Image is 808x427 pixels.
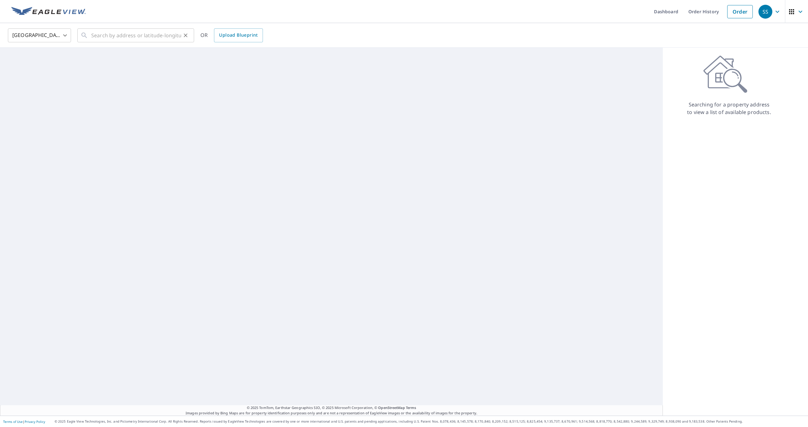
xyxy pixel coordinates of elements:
[91,27,181,44] input: Search by address or latitude-longitude
[687,101,771,116] p: Searching for a property address to view a list of available products.
[3,420,45,424] p: |
[8,27,71,44] div: [GEOGRAPHIC_DATA]
[247,405,416,411] span: © 2025 TomTom, Earthstar Geographics SIO, © 2025 Microsoft Corporation, ©
[25,419,45,424] a: Privacy Policy
[181,31,190,40] button: Clear
[3,419,23,424] a: Terms of Use
[11,7,86,16] img: EV Logo
[758,5,772,19] div: SS
[200,28,263,42] div: OR
[406,405,416,410] a: Terms
[727,5,753,18] a: Order
[214,28,263,42] a: Upload Blueprint
[55,419,805,424] p: © 2025 Eagle View Technologies, Inc. and Pictometry International Corp. All Rights Reserved. Repo...
[219,31,258,39] span: Upload Blueprint
[378,405,405,410] a: OpenStreetMap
